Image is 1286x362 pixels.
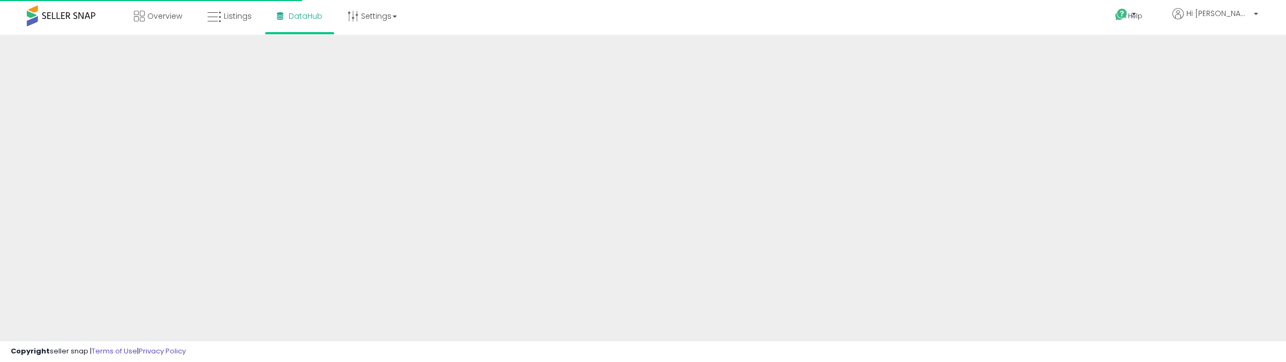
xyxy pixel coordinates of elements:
span: DataHub [289,11,322,21]
span: Hi [PERSON_NAME] [1186,8,1251,19]
span: Overview [147,11,182,21]
span: Listings [224,11,252,21]
i: Get Help [1115,8,1128,21]
span: Help [1128,11,1142,20]
a: Hi [PERSON_NAME] [1172,8,1258,32]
